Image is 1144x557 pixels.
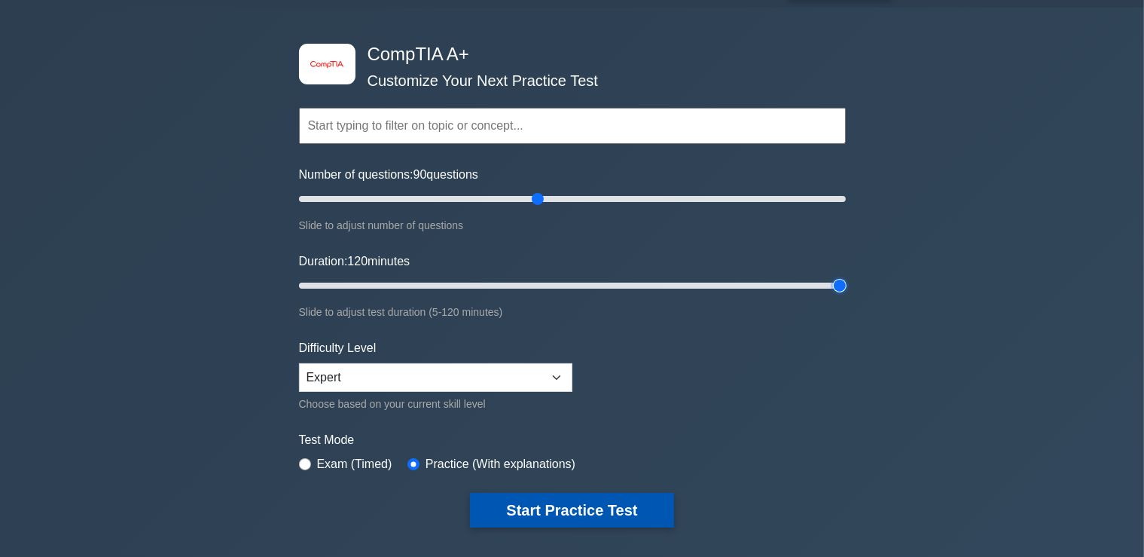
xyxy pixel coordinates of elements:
[299,252,410,271] label: Duration: minutes
[362,44,772,66] h4: CompTIA A+
[426,455,575,473] label: Practice (With explanations)
[299,108,846,144] input: Start typing to filter on topic or concept...
[470,493,673,528] button: Start Practice Test
[413,168,427,181] span: 90
[299,216,846,234] div: Slide to adjust number of questions
[299,431,846,449] label: Test Mode
[299,166,478,184] label: Number of questions: questions
[317,455,392,473] label: Exam (Timed)
[299,339,377,357] label: Difficulty Level
[299,395,572,413] div: Choose based on your current skill level
[299,303,846,321] div: Slide to adjust test duration (5-120 minutes)
[347,255,368,268] span: 120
